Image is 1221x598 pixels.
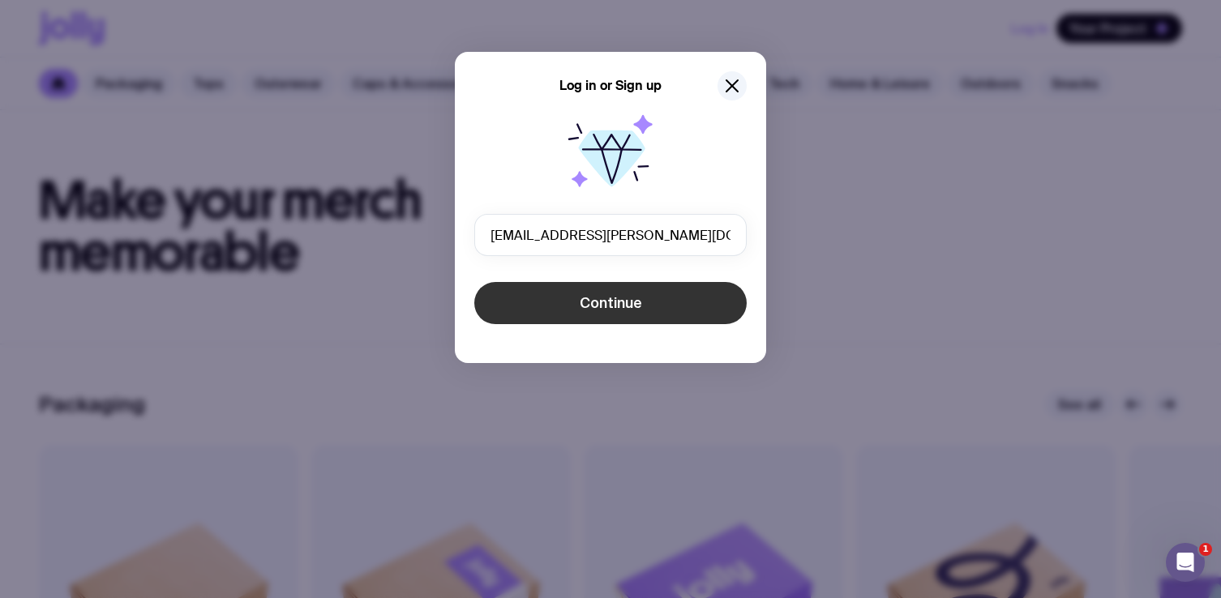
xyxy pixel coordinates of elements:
button: Continue [474,282,747,324]
iframe: Intercom live chat [1166,543,1205,582]
span: 1 [1199,543,1212,556]
span: Continue [580,293,642,313]
h5: Log in or Sign up [559,78,662,94]
input: you@email.com [474,214,747,256]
